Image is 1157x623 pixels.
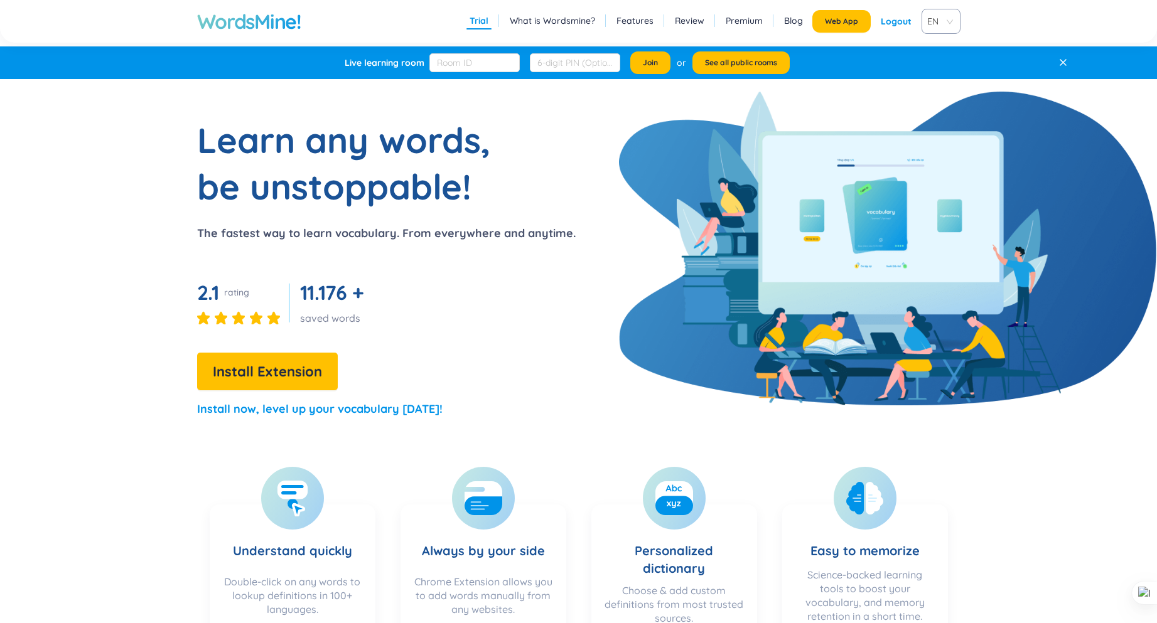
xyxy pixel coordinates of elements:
[213,361,322,383] span: Install Extension
[643,58,658,68] span: Join
[300,311,369,325] div: saved words
[345,56,424,69] div: Live learning room
[692,51,790,74] button: See all public rooms
[616,14,654,27] a: Features
[197,280,219,305] span: 2.1
[784,14,803,27] a: Blog
[197,225,576,242] p: The fastest way to learn vocabulary. From everywhere and anytime.
[197,353,338,390] button: Install Extension
[530,53,620,72] input: 6-digit PIN (Optional)
[197,117,511,210] h1: Learn any words, be unstoppable!
[233,517,352,568] h3: Understand quickly
[927,12,950,31] span: EN
[825,16,858,26] span: Web App
[630,51,670,74] button: Join
[197,9,301,34] a: WordsMine!
[197,366,338,379] a: Install Extension
[810,517,920,562] h3: Easy to memorize
[422,517,545,568] h3: Always by your side
[429,53,520,72] input: Room ID
[881,10,912,33] div: Logout
[812,10,871,33] button: Web App
[197,400,443,418] p: Install now, level up your vocabulary [DATE]!
[470,14,488,27] a: Trial
[224,286,249,299] div: rating
[604,517,745,577] h3: Personalized dictionary
[510,14,595,27] a: What is Wordsmine?
[726,14,763,27] a: Premium
[705,58,777,68] span: See all public rooms
[677,56,686,70] div: or
[300,280,364,305] span: 11.176 +
[675,14,704,27] a: Review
